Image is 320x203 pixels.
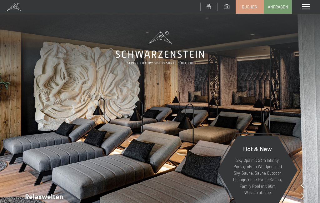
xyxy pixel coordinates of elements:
[242,4,257,10] span: Buchen
[25,193,63,201] span: Relaxwelten
[243,145,272,152] span: Hot & New
[236,0,263,13] a: Buchen
[264,0,292,13] a: Anfragen
[232,157,282,196] p: Sky Spa mit 23m Infinity Pool, großem Whirlpool und Sky-Sauna, Sauna Outdoor Lounge, neue Event-S...
[268,4,288,10] span: Anfragen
